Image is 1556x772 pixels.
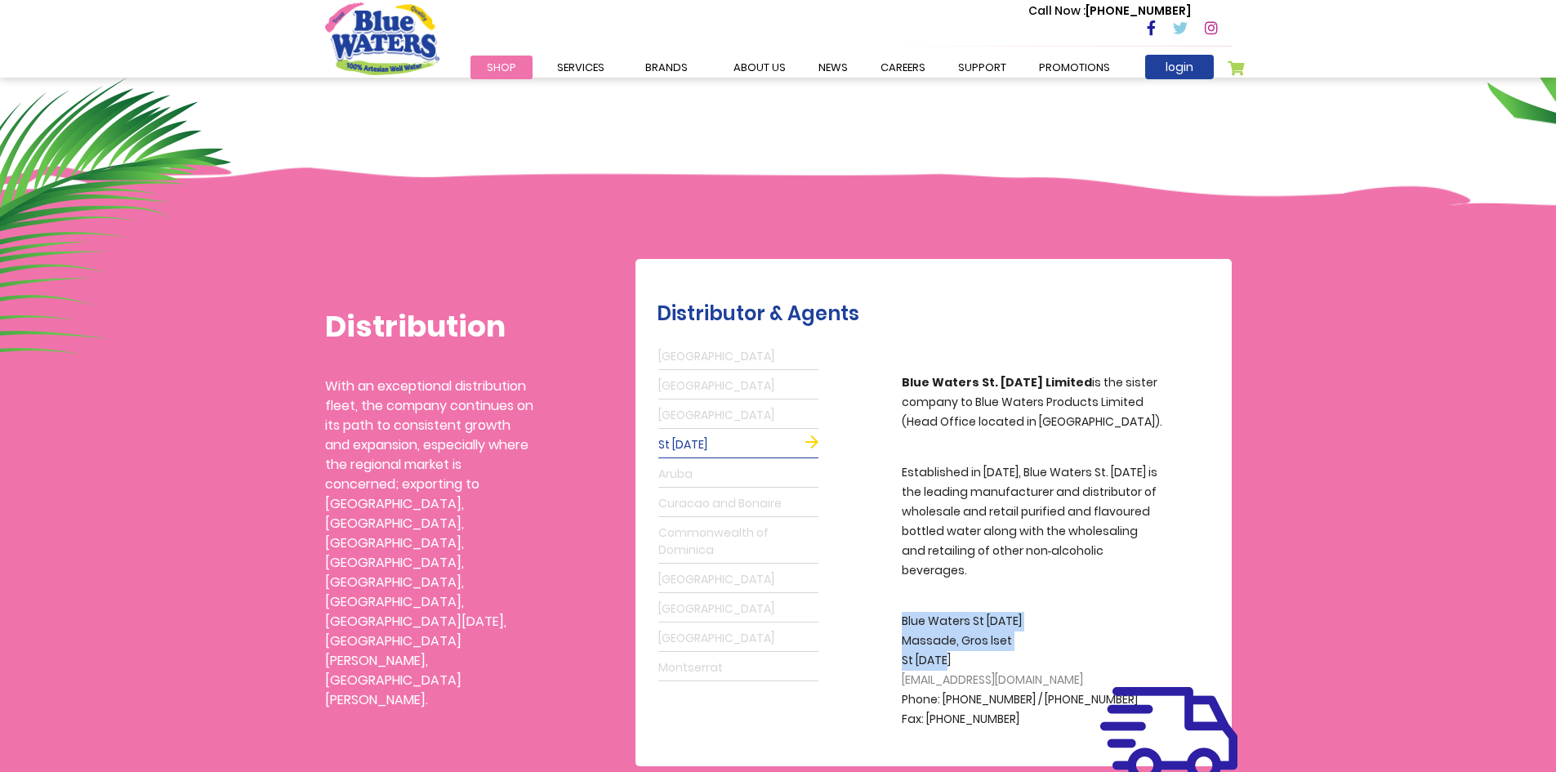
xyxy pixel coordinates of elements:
a: [GEOGRAPHIC_DATA] [658,567,818,593]
a: [GEOGRAPHIC_DATA] [658,596,818,623]
span: Services [557,60,604,75]
a: Curacao and Bonaire [658,491,818,517]
p: Blue Waters St [DATE] Massade, Gros lset St [DATE] Phone: [PHONE_NUMBER] / [PHONE_NUMBER] Fax: [P... [902,612,1163,730]
span: Call Now : [1028,2,1086,19]
a: [GEOGRAPHIC_DATA] [658,403,818,429]
h2: Distributor & Agents [657,302,1224,326]
p: Established in [DATE], Blue Waters St. [DATE] is the leading manufacturer and distributor of whol... [902,463,1163,581]
p: With an exceptional distribution fleet, the company continues on its path to consistent growth an... [325,377,533,710]
span: Shop [487,60,516,75]
h1: Distribution [325,309,533,344]
a: login [1145,55,1214,79]
a: support [942,56,1023,79]
p: [PHONE_NUMBER] [1028,2,1191,20]
a: [GEOGRAPHIC_DATA] [658,626,818,652]
a: careers [864,56,942,79]
span: [EMAIL_ADDRESS][DOMAIN_NAME] [902,672,1083,688]
span: Brands [645,60,688,75]
a: [GEOGRAPHIC_DATA] [658,373,818,399]
a: Montserrat [658,655,818,681]
a: St [DATE] [658,432,818,458]
a: Commonwealth of Dominica [658,520,818,564]
a: store logo [325,2,439,74]
a: Aruba [658,462,818,488]
a: about us [717,56,802,79]
a: [GEOGRAPHIC_DATA] [658,344,818,370]
p: is the sister company to Blue Waters Products Limited (Head Office located in [GEOGRAPHIC_DATA]). [902,373,1163,432]
a: Promotions [1023,56,1126,79]
a: News [802,56,864,79]
strong: Blue Waters St. [DATE] Limited [902,374,1092,390]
